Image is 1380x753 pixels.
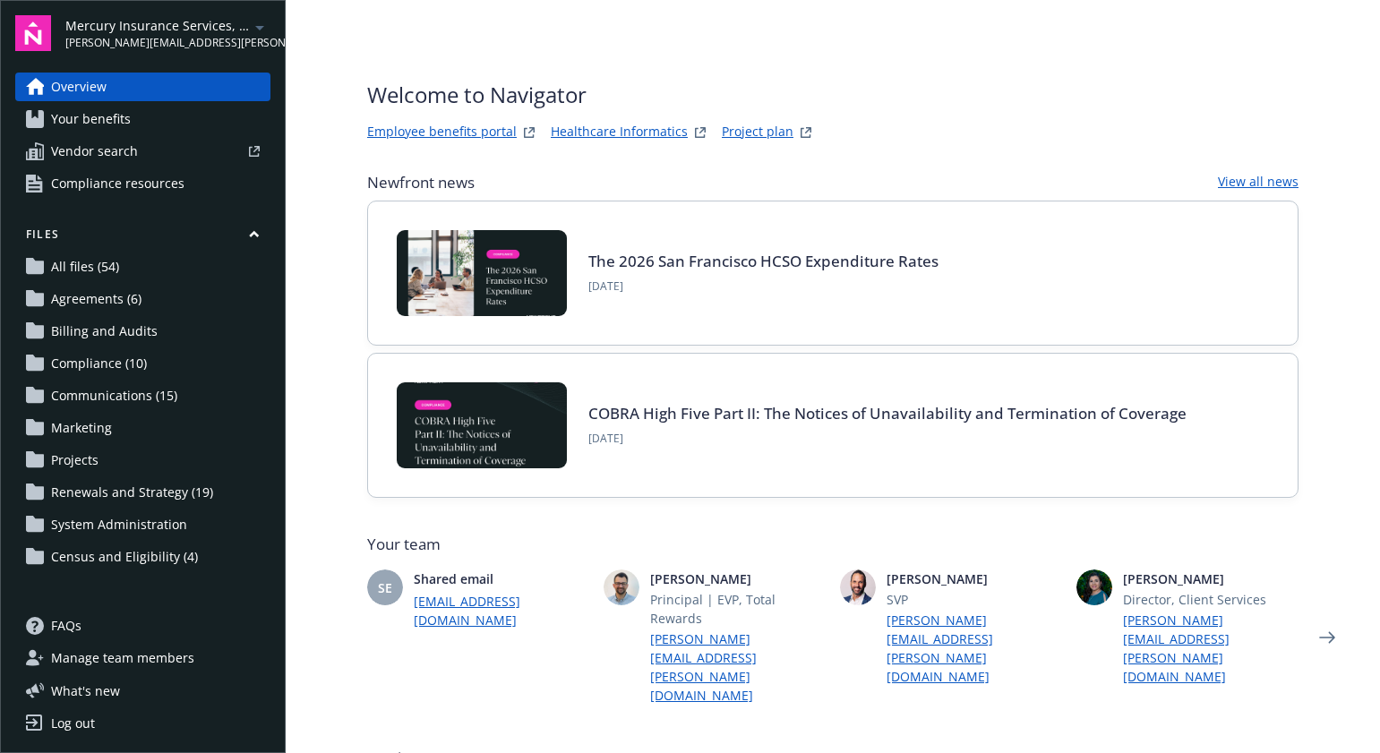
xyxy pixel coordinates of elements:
[887,590,1062,609] span: SVP
[51,73,107,101] span: Overview
[588,403,1187,424] a: COBRA High Five Part II: The Notices of Unavailability and Termination of Coverage
[51,169,184,198] span: Compliance resources
[397,230,567,316] img: BLOG+Card Image - Compliance - 2026 SF HCSO Expenditure Rates - 08-26-25.jpg
[15,644,270,672] a: Manage team members
[15,285,270,313] a: Agreements (6)
[51,510,187,539] span: System Administration
[588,278,939,295] span: [DATE]
[15,543,270,571] a: Census and Eligibility (4)
[551,122,688,143] a: Healthcare Informatics
[414,569,589,588] span: Shared email
[588,431,1187,447] span: [DATE]
[51,105,131,133] span: Your benefits
[367,172,475,193] span: Newfront news
[15,446,270,475] a: Projects
[887,569,1062,588] span: [PERSON_NAME]
[51,478,213,507] span: Renewals and Strategy (19)
[51,709,95,738] div: Log out
[65,15,270,51] button: Mercury Insurance Services, LLC[PERSON_NAME][EMAIL_ADDRESS][PERSON_NAME][DOMAIN_NAME]arrowDropDown
[378,578,392,597] span: SE
[15,317,270,346] a: Billing and Audits
[414,592,589,629] a: [EMAIL_ADDRESS][DOMAIN_NAME]
[15,510,270,539] a: System Administration
[722,122,793,143] a: Project plan
[15,227,270,249] button: Files
[1313,623,1341,652] a: Next
[51,543,198,571] span: Census and Eligibility (4)
[15,105,270,133] a: Your benefits
[15,381,270,410] a: Communications (15)
[51,381,177,410] span: Communications (15)
[51,317,158,346] span: Billing and Audits
[51,446,99,475] span: Projects
[51,612,81,640] span: FAQs
[650,590,826,628] span: Principal | EVP, Total Rewards
[15,15,51,51] img: navigator-logo.svg
[840,569,876,605] img: photo
[1123,590,1299,609] span: Director, Client Services
[15,349,270,378] a: Compliance (10)
[15,612,270,640] a: FAQs
[51,137,138,166] span: Vendor search
[1123,611,1299,686] a: [PERSON_NAME][EMAIL_ADDRESS][PERSON_NAME][DOMAIN_NAME]
[51,349,147,378] span: Compliance (10)
[15,169,270,198] a: Compliance resources
[65,35,249,51] span: [PERSON_NAME][EMAIL_ADDRESS][PERSON_NAME][DOMAIN_NAME]
[1076,569,1112,605] img: photo
[51,252,119,281] span: All files (54)
[367,79,817,111] span: Welcome to Navigator
[650,629,826,705] a: [PERSON_NAME][EMAIL_ADDRESS][PERSON_NAME][DOMAIN_NAME]
[15,137,270,166] a: Vendor search
[887,611,1062,686] a: [PERSON_NAME][EMAIL_ADDRESS][PERSON_NAME][DOMAIN_NAME]
[1123,569,1299,588] span: [PERSON_NAME]
[690,122,711,143] a: springbukWebsite
[588,251,939,271] a: The 2026 San Francisco HCSO Expenditure Rates
[15,478,270,507] a: Renewals and Strategy (19)
[15,681,149,700] button: What's new
[51,644,194,672] span: Manage team members
[51,414,112,442] span: Marketing
[519,122,540,143] a: striveWebsite
[15,414,270,442] a: Marketing
[15,252,270,281] a: All files (54)
[249,16,270,38] a: arrowDropDown
[15,73,270,101] a: Overview
[367,534,1299,555] span: Your team
[367,122,517,143] a: Employee benefits portal
[51,681,120,700] span: What ' s new
[65,16,249,35] span: Mercury Insurance Services, LLC
[795,122,817,143] a: projectPlanWebsite
[1218,172,1299,193] a: View all news
[650,569,826,588] span: [PERSON_NAME]
[397,382,567,468] img: BLOG-Card Image - Compliance - COBRA High Five Pt 2 - 08-21-25.jpg
[604,569,639,605] img: photo
[51,285,141,313] span: Agreements (6)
